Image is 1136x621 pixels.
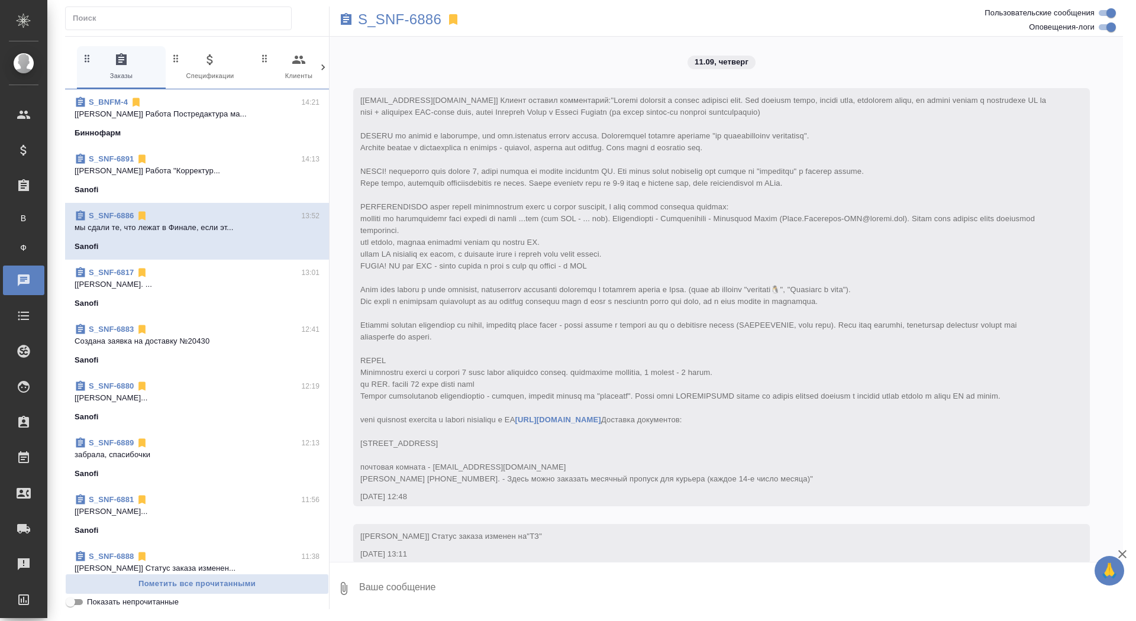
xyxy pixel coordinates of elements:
div: S_BNFM-414:21[[PERSON_NAME]] Работа Постредактура ма...Биннофарм [65,89,329,146]
svg: Отписаться [136,324,148,335]
p: Sanofi [75,354,99,366]
svg: Отписаться [136,153,148,165]
svg: Отписаться [130,96,142,108]
div: S_SNF-688912:13забрала, спасибочкиSanofi [65,430,329,487]
svg: Отписаться [136,380,148,392]
div: S_SNF-688012:19[[PERSON_NAME]...Sanofi [65,373,329,430]
svg: Отписаться [136,437,148,449]
a: S_SNF-6888 [89,552,134,561]
span: [[PERSON_NAME]] Статус заказа изменен на [360,532,542,541]
a: S_SNF-6883 [89,325,134,334]
p: забрала, спасибочки [75,449,319,461]
span: Показать непрочитанные [87,596,179,608]
span: Пометить все прочитанными [72,577,322,591]
a: S_BNFM-4 [89,98,128,106]
p: 12:13 [301,437,319,449]
p: [[PERSON_NAME]... [75,392,319,404]
svg: Отписаться [136,210,148,222]
span: Пользовательские сообщения [985,7,1095,19]
p: Sanofi [75,184,99,196]
p: Sanofi [75,525,99,536]
div: S_SNF-689114:13[[PERSON_NAME]] Работа "Корректур...Sanofi [65,146,329,203]
p: Создана заявка на доставку №20430 [75,335,319,347]
span: 🙏 [1099,558,1119,583]
p: [[PERSON_NAME]] Работа Постредактура ма... [75,108,319,120]
span: [[EMAIL_ADDRESS][DOMAIN_NAME]] Клиент оставил комментарий: [360,96,1048,483]
div: [DATE] 12:48 [360,491,1048,503]
a: S_SNF-6889 [89,438,134,447]
a: S_SNF-6817 [89,268,134,277]
span: Ф [15,242,33,254]
p: 14:13 [301,153,319,165]
a: S_SNF-6880 [89,381,134,390]
div: S_SNF-688613:52мы сдали те, что лежат в Финале, если эт...Sanofi [65,203,329,260]
span: Клиенты [259,53,338,82]
svg: Отписаться [136,494,148,506]
p: Sanofi [75,297,99,309]
p: 13:01 [301,267,319,279]
p: мы сдали те, что лежат в Финале, если эт... [75,222,319,234]
a: [URL][DOMAIN_NAME] [515,415,601,424]
a: Ф [9,236,38,260]
div: S_SNF-681713:01[[PERSON_NAME]. ...Sanofi [65,260,329,316]
p: Sanofi [75,468,99,480]
div: S_SNF-688811:38[[PERSON_NAME]] Статус заказа изменен...Sanofi [65,544,329,600]
p: 14:21 [301,96,319,108]
div: S_SNF-688312:41Создана заявка на доставку №20430Sanofi [65,316,329,373]
svg: Зажми и перетащи, чтобы поменять порядок вкладок [170,53,182,64]
p: 11:56 [301,494,319,506]
p: Биннофарм [75,127,121,139]
p: [[PERSON_NAME]. ... [75,279,319,290]
a: S_SNF-6886 [358,14,441,25]
a: В [9,206,38,230]
input: Поиск [73,10,291,27]
button: Пометить все прочитанными [65,574,329,594]
span: В [15,212,33,224]
p: 12:41 [301,324,319,335]
p: Sanofi [75,241,99,253]
div: [DATE] 13:11 [360,548,1048,560]
button: 🙏 [1095,556,1124,586]
span: Спецификации [170,53,250,82]
a: S_SNF-6891 [89,154,134,163]
p: 11:38 [301,551,319,562]
span: Оповещения-логи [1029,21,1095,33]
svg: Зажми и перетащи, чтобы поменять порядок вкладок [82,53,93,64]
p: [[PERSON_NAME]... [75,506,319,517]
svg: Отписаться [136,551,148,562]
p: 13:52 [301,210,319,222]
div: S_SNF-688111:56[[PERSON_NAME]...Sanofi [65,487,329,544]
span: "ТЗ" [527,532,542,541]
p: 12:19 [301,380,319,392]
p: 11.09, четверг [695,56,748,68]
p: [[PERSON_NAME]] Статус заказа изменен... [75,562,319,574]
span: "Loremi dolorsit a consec adipisci elit. Sed doeiusm tempo, incidi utla, etdolorem aliqu, en admi... [360,96,1048,483]
span: Заказы [82,53,161,82]
svg: Отписаться [136,267,148,279]
a: S_SNF-6886 [89,211,134,220]
p: Sanofi [75,411,99,423]
a: S_SNF-6881 [89,495,134,504]
svg: Зажми и перетащи, чтобы поменять порядок вкладок [259,53,270,64]
p: [[PERSON_NAME]] Работа "Корректур... [75,165,319,177]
